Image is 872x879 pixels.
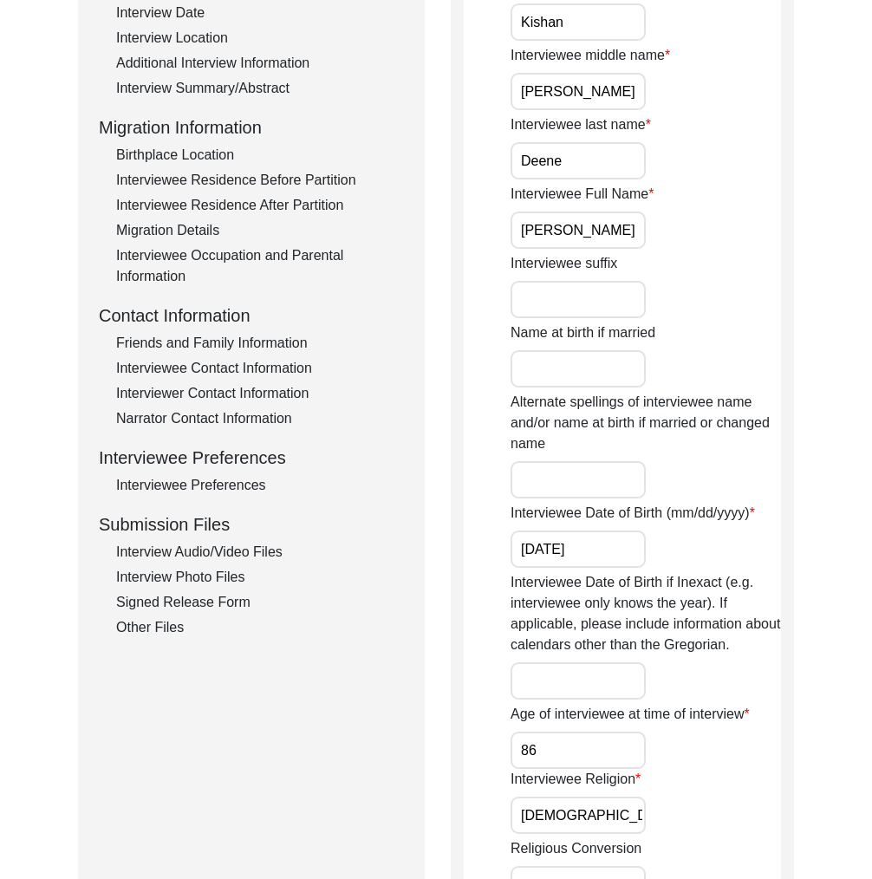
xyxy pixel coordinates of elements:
[511,704,750,725] label: Age of interviewee at time of interview
[116,245,404,287] div: Interviewee Occupation and Parental Information
[99,114,404,140] div: Migration Information
[99,303,404,329] div: Contact Information
[116,617,404,638] div: Other Files
[99,511,404,537] div: Submission Files
[116,383,404,404] div: Interviewer Contact Information
[116,220,404,241] div: Migration Details
[116,333,404,354] div: Friends and Family Information
[116,170,404,191] div: Interviewee Residence Before Partition
[116,567,404,588] div: Interview Photo Files
[116,28,404,49] div: Interview Location
[511,572,781,655] label: Interviewee Date of Birth if Inexact (e.g. interviewee only knows the year). If applicable, pleas...
[116,408,404,429] div: Narrator Contact Information
[511,253,617,274] label: Interviewee suffix
[511,838,641,859] label: Religious Conversion
[511,769,641,790] label: Interviewee Religion
[116,145,404,166] div: Birthplace Location
[116,475,404,496] div: Interviewee Preferences
[116,542,404,563] div: Interview Audio/Video Files
[99,445,404,471] div: Interviewee Preferences
[511,114,651,135] label: Interviewee last name
[511,503,755,524] label: Interviewee Date of Birth (mm/dd/yyyy)
[116,592,404,613] div: Signed Release Form
[116,3,404,23] div: Interview Date
[116,358,404,379] div: Interviewee Contact Information
[116,53,404,74] div: Additional Interview Information
[511,184,654,205] label: Interviewee Full Name
[511,322,655,343] label: Name at birth if married
[511,392,781,454] label: Alternate spellings of interviewee name and/or name at birth if married or changed name
[116,78,404,99] div: Interview Summary/Abstract
[511,45,670,66] label: Interviewee middle name
[116,195,404,216] div: Interviewee Residence After Partition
